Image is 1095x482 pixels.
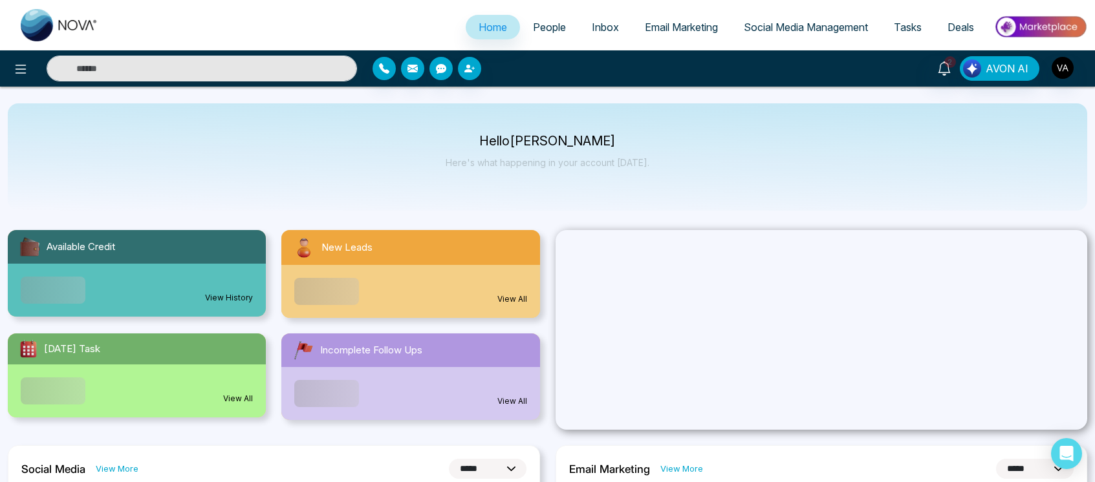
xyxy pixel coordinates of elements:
a: Deals [935,15,987,39]
span: 2 [944,56,956,68]
a: Email Marketing [632,15,731,39]
span: Home [479,21,507,34]
span: Inbox [592,21,619,34]
span: Tasks [894,21,922,34]
h2: Email Marketing [569,463,650,476]
a: Tasks [881,15,935,39]
span: New Leads [321,240,373,255]
a: People [520,15,579,39]
a: View All [223,393,253,404]
a: Inbox [579,15,632,39]
img: todayTask.svg [18,339,39,359]
img: Lead Flow [963,59,981,78]
img: Nova CRM Logo [21,9,98,41]
a: Social Media Management [731,15,881,39]
div: Open Intercom Messenger [1051,438,1082,469]
span: Deals [948,21,974,34]
img: Market-place.gif [993,12,1087,41]
button: AVON AI [960,56,1039,81]
a: View History [205,292,253,304]
span: People [533,21,566,34]
a: View More [96,463,138,475]
a: View More [660,463,703,475]
p: Hello [PERSON_NAME] [446,136,649,147]
span: AVON AI [986,61,1028,76]
img: availableCredit.svg [18,235,41,258]
img: User Avatar [1052,57,1074,79]
a: 2 [929,56,960,79]
img: followUps.svg [292,339,315,362]
a: View All [497,395,527,407]
span: Email Marketing [645,21,718,34]
p: Here's what happening in your account [DATE]. [446,157,649,168]
a: New LeadsView All [274,230,547,318]
a: View All [497,293,527,305]
a: Incomplete Follow UpsView All [274,333,547,420]
span: Social Media Management [744,21,868,34]
span: [DATE] Task [44,342,100,357]
span: Available Credit [47,240,115,255]
a: Home [466,15,520,39]
span: Incomplete Follow Ups [320,343,422,358]
h2: Social Media [21,463,85,476]
img: newLeads.svg [292,235,316,260]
